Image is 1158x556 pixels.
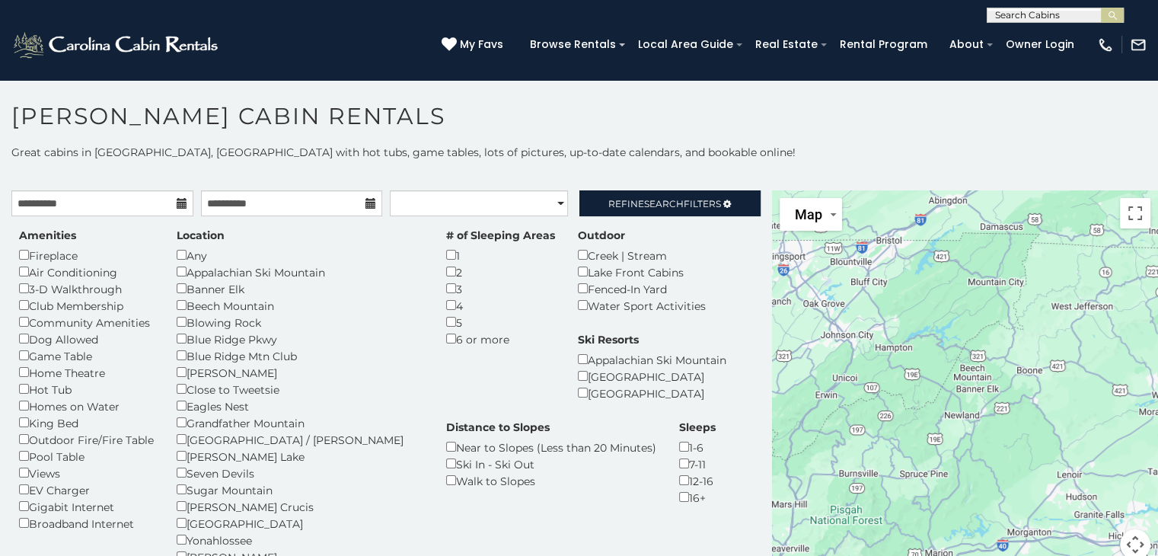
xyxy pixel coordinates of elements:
div: Club Membership [19,297,154,314]
div: 3-D Walkthrough [19,280,154,297]
div: 2 [446,264,555,280]
img: White-1-2.png [11,30,222,60]
div: 6 or more [446,331,555,347]
div: Creek | Stream [578,247,706,264]
div: Fireplace [19,247,154,264]
div: [GEOGRAPHIC_DATA] / [PERSON_NAME] [177,431,423,448]
a: Owner Login [998,33,1082,56]
div: Hot Tub [19,381,154,398]
a: My Favs [442,37,507,53]
div: [PERSON_NAME] Lake [177,448,423,465]
div: 3 [446,280,555,297]
label: # of Sleeping Areas [446,228,555,243]
div: Pool Table [19,448,154,465]
a: Real Estate [748,33,825,56]
img: phone-regular-white.png [1097,37,1114,53]
div: 7-11 [679,455,716,472]
div: Ski In - Ski Out [446,455,656,472]
div: Game Table [19,347,154,364]
label: Sleeps [679,420,716,435]
div: Blue Ridge Pkwy [177,331,423,347]
label: Location [177,228,225,243]
div: 4 [446,297,555,314]
button: Toggle fullscreen view [1120,198,1150,228]
div: [PERSON_NAME] [177,364,423,381]
div: 16+ [679,489,716,506]
label: Outdoor [578,228,625,243]
span: My Favs [460,37,503,53]
div: King Bed [19,414,154,431]
div: Gigabit Internet [19,498,154,515]
div: Yonahlossee [177,532,423,548]
div: 12-16 [679,472,716,489]
div: Beech Mountain [177,297,423,314]
label: Distance to Slopes [446,420,550,435]
button: Change map style [780,198,842,231]
a: RefineSearchFilters [579,190,761,216]
div: Appalachian Ski Mountain [578,351,726,368]
div: EV Charger [19,481,154,498]
div: [PERSON_NAME] Crucis [177,498,423,515]
a: Rental Program [832,33,935,56]
div: Eagles Nest [177,398,423,414]
div: Homes on Water [19,398,154,414]
label: Amenities [19,228,76,243]
div: Home Theatre [19,364,154,381]
div: Broadband Internet [19,515,154,532]
div: 1 [446,247,555,264]
span: Map [795,206,822,222]
div: 5 [446,314,555,331]
div: [GEOGRAPHIC_DATA] [578,385,726,401]
div: Water Sport Activities [578,297,706,314]
div: Seven Devils [177,465,423,481]
div: Outdoor Fire/Fire Table [19,431,154,448]
div: Blue Ridge Mtn Club [177,347,423,364]
a: Local Area Guide [630,33,741,56]
div: Banner Elk [177,280,423,297]
a: About [942,33,991,56]
div: Views [19,465,154,481]
div: Grandfather Mountain [177,414,423,431]
div: Appalachian Ski Mountain [177,264,423,280]
span: Search [644,198,684,209]
div: Near to Slopes (Less than 20 Minutes) [446,439,656,455]
div: Air Conditioning [19,264,154,280]
div: Any [177,247,423,264]
div: [GEOGRAPHIC_DATA] [177,515,423,532]
img: mail-regular-white.png [1130,37,1147,53]
div: Lake Front Cabins [578,264,706,280]
a: Browse Rentals [522,33,624,56]
div: Walk to Slopes [446,472,656,489]
div: Blowing Rock [177,314,423,331]
div: Community Amenities [19,314,154,331]
div: Close to Tweetsie [177,381,423,398]
div: Dog Allowed [19,331,154,347]
div: Fenced-In Yard [578,280,706,297]
span: Refine Filters [608,198,721,209]
div: 1-6 [679,439,716,455]
div: Sugar Mountain [177,481,423,498]
label: Ski Resorts [578,332,639,347]
div: [GEOGRAPHIC_DATA] [578,368,726,385]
